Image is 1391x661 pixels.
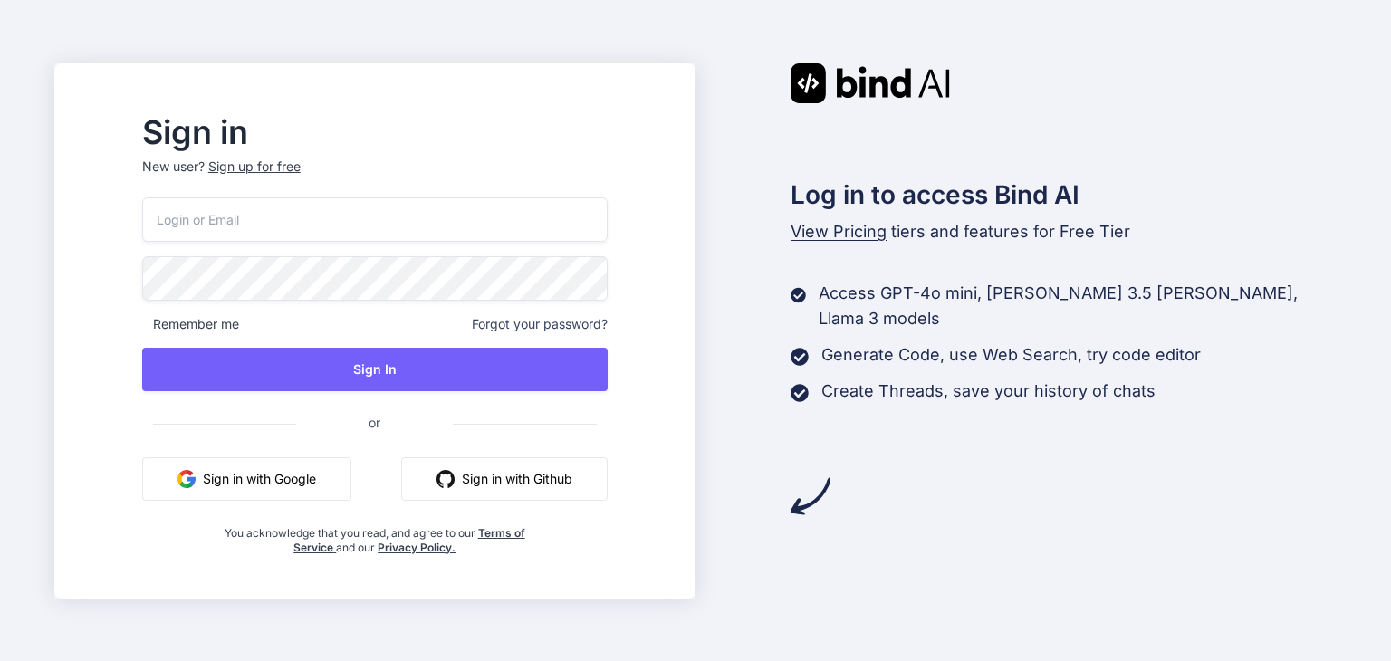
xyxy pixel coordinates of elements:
img: Bind AI logo [791,63,950,103]
div: You acknowledge that you read, and agree to our and our [219,515,530,555]
span: View Pricing [791,222,887,241]
button: Sign in with Google [142,457,351,501]
a: Terms of Service [293,526,525,554]
img: arrow [791,476,830,516]
span: Forgot your password? [472,315,608,333]
input: Login or Email [142,197,608,242]
span: Remember me [142,315,239,333]
span: or [296,400,453,445]
p: Access GPT-4o mini, [PERSON_NAME] 3.5 [PERSON_NAME], Llama 3 models [819,281,1337,331]
button: Sign in with Github [401,457,608,501]
p: tiers and features for Free Tier [791,219,1338,244]
h2: Log in to access Bind AI [791,176,1338,214]
p: New user? [142,158,608,197]
img: github [436,470,455,488]
a: Privacy Policy. [378,541,456,554]
p: Generate Code, use Web Search, try code editor [821,342,1201,368]
img: google [177,470,196,488]
p: Create Threads, save your history of chats [821,378,1156,404]
button: Sign In [142,348,608,391]
div: Sign up for free [208,158,301,176]
h2: Sign in [142,118,608,147]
